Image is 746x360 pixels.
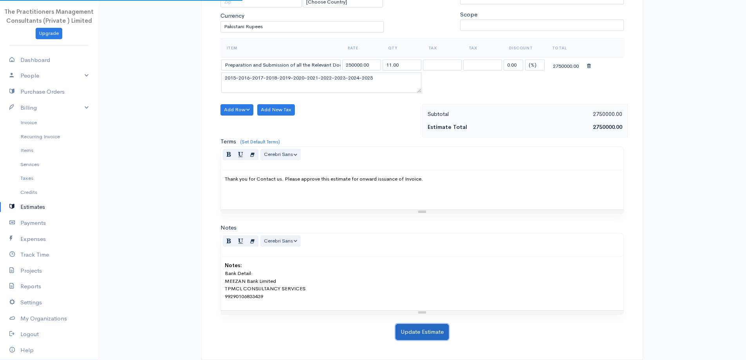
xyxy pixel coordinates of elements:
div: Resize [221,210,623,213]
button: Bold (CTRL+B) [223,235,235,247]
button: Remove Font Style (CTRL+\) [246,235,258,247]
div: 2750000.00 [525,109,626,119]
div: Subtotal [424,109,525,119]
span: 2750000.00 [593,123,622,130]
a: (Set Default Terms) [240,139,280,145]
strong: Estimate Total [428,123,467,130]
th: Qty [382,38,422,57]
label: Scope [460,10,477,19]
label: Notes [220,223,237,232]
button: Font Family [260,149,301,160]
span: Thank you for Contact us. Please approve this estimate for onward issuance of Invoice. [225,175,423,182]
th: Total [546,38,586,57]
button: Bold (CTRL+B) [223,149,235,160]
div: Resize [221,311,623,314]
label: Terms [220,137,236,146]
span: The Practitioners Management Consultants (Private ) Limited [4,8,94,24]
th: Discount [503,38,546,57]
input: Item Name [221,60,341,71]
button: Underline (CTRL+U) [235,235,247,247]
span: Cerebri Sans [264,237,293,244]
th: Item [220,38,341,57]
span: Cerebri Sans [264,151,293,157]
th: Tax [422,38,462,57]
p: Bank Detail: MEEZAN Bank Limited TPMCL CONSULTANCY SERVICES 99290106833439 [225,270,620,300]
button: Add Row [220,104,254,116]
button: Font Family [260,235,301,247]
button: Update Estimate [396,324,449,340]
button: Add New Tax [257,104,295,116]
th: Rate [341,38,382,57]
a: Upgrade [36,28,62,39]
div: 2750000.00 [547,60,585,70]
button: Underline (CTRL+U) [235,149,247,160]
th: Tax [462,38,503,57]
label: Currency [220,11,244,20]
b: Notes: [225,262,242,269]
button: Remove Font Style (CTRL+\) [246,149,258,160]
